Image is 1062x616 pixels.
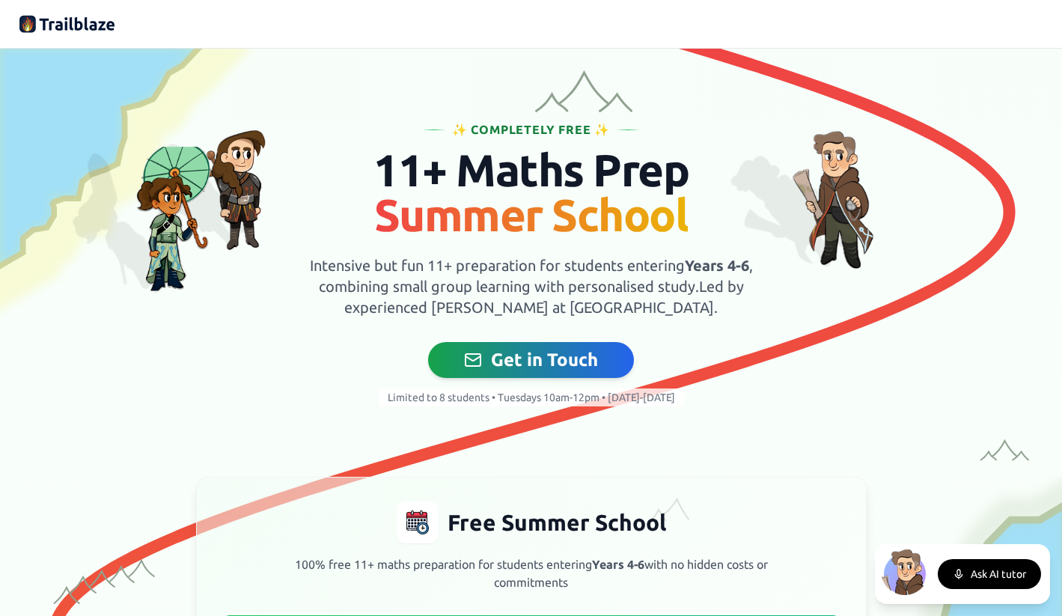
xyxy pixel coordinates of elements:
button: Get in Touch [428,342,634,378]
span: ✨ Completely Free ✨ [452,121,610,138]
span: Get in Touch [491,348,598,372]
strong: Years 4-6 [685,257,749,274]
h3: Free Summer School [448,509,666,536]
p: 100% free 11+ maths preparation for students entering with no hidden costs or commitments [280,555,783,591]
img: Trailblaze [19,12,115,36]
span: Intensive but fun 11+ preparation for students entering , combining small group learning with per... [310,257,753,316]
strong: Years 4-6 [592,558,644,571]
span: 11+ Maths Prep [373,144,689,240]
span: Limited to 8 students • Tuesdays 10am-12pm • [DATE]-[DATE] [379,388,684,406]
span: Summer School [374,189,689,240]
img: North [881,547,929,595]
button: Ask AI tutor [938,559,1041,589]
img: Free Summer School [406,510,430,534]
